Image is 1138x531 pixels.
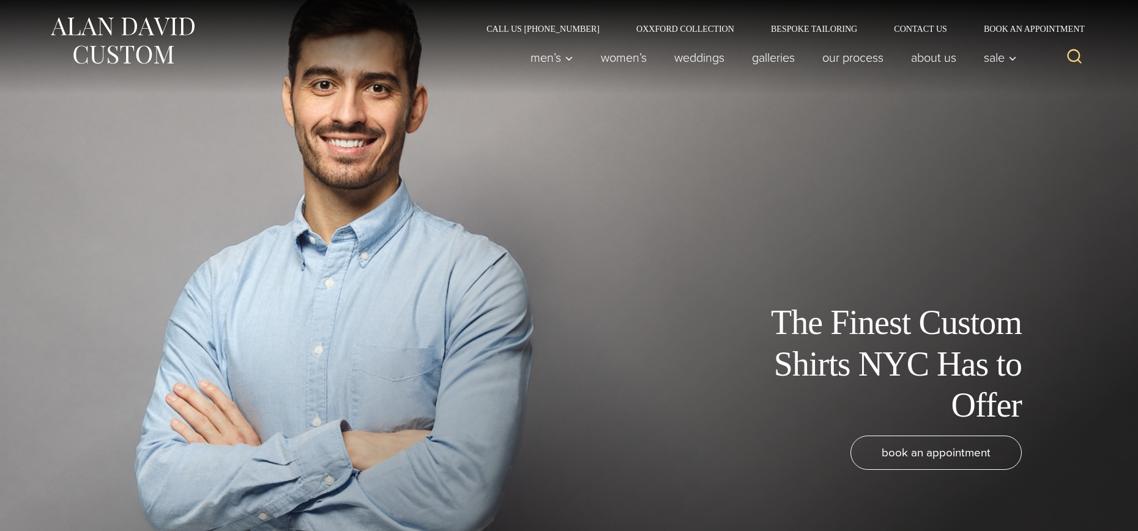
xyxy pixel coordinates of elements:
[587,45,661,70] a: Women’s
[809,45,898,70] a: Our Process
[753,24,876,33] a: Bespoke Tailoring
[882,444,991,461] span: book an appointment
[898,45,970,70] a: About Us
[49,13,196,68] img: Alan David Custom
[517,45,1024,70] nav: Primary Navigation
[965,24,1089,33] a: Book an Appointment
[850,436,1022,470] a: book an appointment
[661,45,738,70] a: weddings
[746,302,1022,426] h1: The Finest Custom Shirts NYC Has to Offer
[1060,43,1089,72] button: View Search Form
[530,51,573,64] span: Men’s
[876,24,965,33] a: Contact Us
[738,45,809,70] a: Galleries
[984,51,1017,64] span: Sale
[618,24,753,33] a: Oxxford Collection
[468,24,618,33] a: Call Us [PHONE_NUMBER]
[468,24,1089,33] nav: Secondary Navigation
